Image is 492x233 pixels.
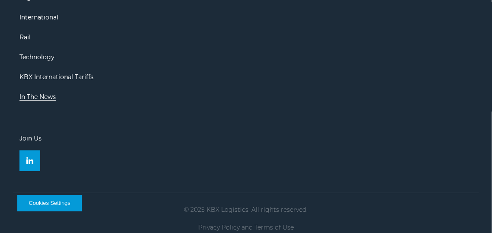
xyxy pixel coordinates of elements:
a: Privacy Policy [198,223,240,231]
a: Join Us [19,134,42,142]
a: In The News [19,93,56,101]
button: Cookies Settings [17,195,82,211]
a: Rail [19,33,31,41]
a: Terms of Use [254,223,294,231]
a: International [19,13,58,21]
img: Linkedin [26,157,33,164]
p: © 2025 KBX Logistics. All rights reserved. [13,206,479,213]
span: and [241,223,253,231]
a: Technology [19,53,55,61]
a: KBX International Tariffs [19,73,93,81]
